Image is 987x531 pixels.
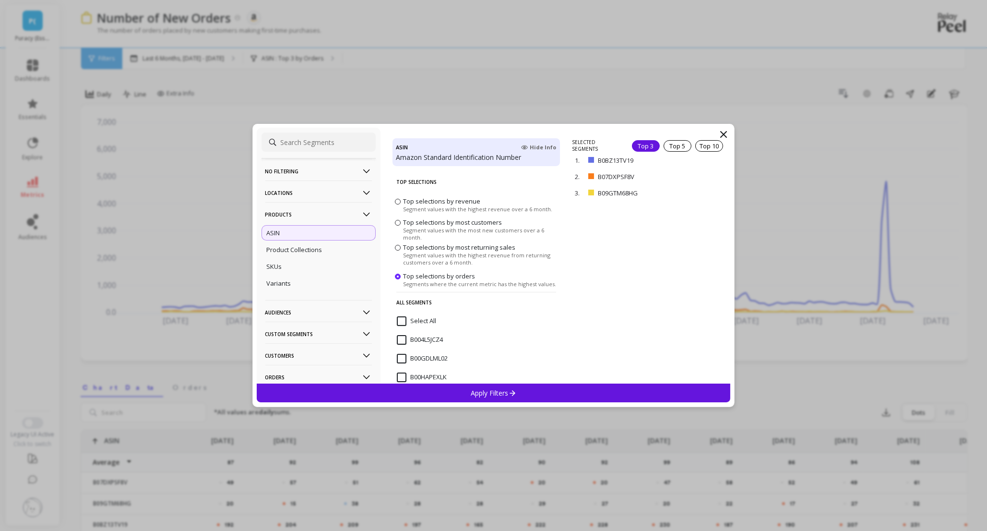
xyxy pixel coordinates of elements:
h4: ASIN [396,142,408,153]
p: SELECTED SEGMENTS [572,139,620,152]
span: Select All [397,316,436,326]
p: 2. [575,172,584,181]
input: Search Segments [262,133,376,152]
span: Segment values with the most new customers over a 6 month. [403,227,558,241]
p: ASIN [267,229,280,237]
p: 1. [575,156,584,165]
p: Audiences [265,300,372,325]
p: Apply Filters [471,388,516,398]
p: Products [265,202,372,227]
div: Top 3 [632,140,660,152]
p: Variants [267,279,291,288]
span: B00GDLML02 [397,354,448,363]
p: No filtering [265,159,372,183]
span: Hide Info [521,144,556,151]
p: B09GTM68HG [598,189,681,197]
p: B07DXPSF8V [598,172,679,181]
div: Top 5 [664,140,691,152]
span: Segments where the current metric has the highest values. [403,280,556,288]
p: Customers [265,343,372,368]
span: Segment values with the highest revenue over a 6 month. [403,205,552,213]
p: B0BZ13TV19 [598,156,679,165]
span: B00HAPEXLK [397,373,447,382]
span: Top selections by most customers [403,218,502,227]
span: Top selections by revenue [403,197,480,205]
p: 3. [575,189,584,197]
p: All Segments [396,292,556,313]
p: Locations [265,181,372,205]
p: Product Collections [267,245,322,254]
span: B004L5JCZ4 [397,335,443,345]
span: Segment values with the highest revenue from returning customers over a 6 month. [403,252,558,266]
p: Custom Segments [265,322,372,346]
p: SKUs [267,262,282,271]
p: Orders [265,365,372,389]
span: Top selections by most returning sales [403,243,515,252]
p: Amazon Standard Identification Number [396,153,556,162]
p: Top Selections [396,172,556,192]
div: Top 10 [695,140,723,152]
span: Top selections by orders [403,272,475,280]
